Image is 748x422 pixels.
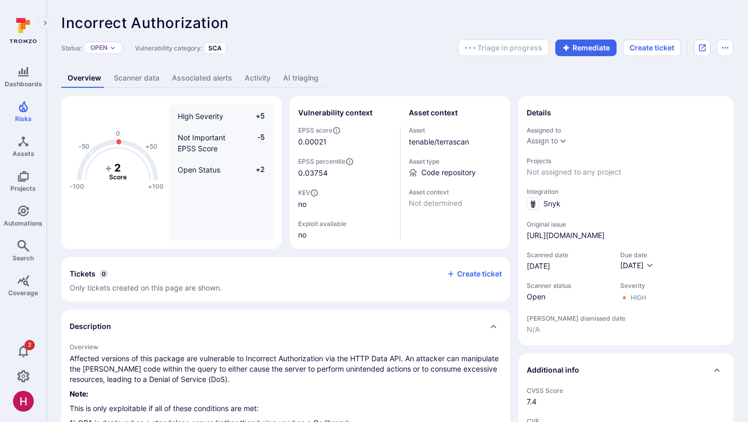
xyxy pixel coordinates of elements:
[10,184,36,192] span: Projects
[13,391,34,412] div: Harshil Parikh
[694,39,711,56] div: Open original issue
[70,403,502,414] p: This is only exploitable if all of these conditions are met:
[298,157,392,166] span: EPSS percentile
[24,340,35,350] span: 2
[620,261,644,270] span: [DATE]
[135,44,202,52] span: Vulnerability category:
[527,387,725,394] span: CVSS Score
[620,251,654,271] div: Due date field
[39,17,51,29] button: Expand navigation menu
[527,167,725,177] span: Not assigned to any project
[298,126,392,135] span: EPSS score
[298,137,327,147] span: 0.00021
[61,44,82,52] span: Status:
[527,157,725,165] span: Projects
[105,162,112,174] tspan: +
[409,157,502,165] span: Asset type
[298,220,346,228] span: Exploit available
[109,173,127,181] text: Score
[78,142,89,150] text: -50
[13,391,34,412] img: ACg8ocKzQzwPSwOZT_k9C736TfcBpCStqIZdMR9gXOhJgTaH9y_tsw=s96-c
[409,198,502,208] span: Not determined
[527,108,551,118] h2: Details
[298,230,392,240] span: no
[12,254,34,262] span: Search
[717,39,733,56] button: Options menu
[620,261,654,271] button: [DATE]
[620,282,646,289] span: Severity
[238,69,277,88] a: Activity
[90,44,108,52] button: Open
[166,69,238,88] a: Associated alerts
[447,269,502,279] button: Create ticket
[527,251,610,259] span: Scanned date
[527,220,725,228] span: Original issue
[70,343,502,351] h2: Overview
[4,219,43,227] span: Automations
[409,188,502,196] span: Asset context
[42,19,49,28] i: Expand navigation menu
[145,142,157,150] text: +50
[527,230,605,241] a: [URL][DOMAIN_NAME]
[61,310,510,343] div: Collapse description
[527,282,610,289] span: Scanner status
[555,39,617,56] button: Remediate
[277,69,325,88] a: AI triaging
[178,112,223,121] span: High Severity
[148,182,164,190] text: +100
[527,126,725,134] span: Assigned to
[518,353,733,387] div: Collapse
[70,269,96,279] h2: Tickets
[61,257,510,301] section: tickets card
[559,137,567,145] button: Expand dropdown
[108,69,166,88] a: Scanner data
[409,137,469,146] a: tenable/terrascan
[12,150,34,157] span: Assets
[527,137,558,145] button: Assign to
[70,353,502,385] p: Affected versions of this package are vulnerable to Incorrect Authorization via the HTTP Data API...
[61,14,229,32] span: Incorrect Authorization
[245,132,265,154] span: -5
[61,69,108,88] a: Overview
[631,294,646,302] div: High
[245,111,265,122] span: +5
[178,165,220,174] span: Open Status
[70,321,111,332] h2: Description
[298,189,392,197] span: KEV
[114,162,121,174] tspan: 2
[298,108,372,118] h2: Vulnerability context
[70,182,84,190] text: -100
[527,324,725,335] span: N/A
[421,167,476,178] span: Code repository
[61,257,510,301] div: Collapse
[527,261,610,271] span: [DATE]
[409,126,502,134] span: Asset
[15,115,32,123] span: Risks
[204,42,226,54] div: SCA
[527,292,610,302] span: Open
[245,164,265,175] span: +2
[110,45,116,51] button: Expand dropdown
[298,168,392,178] span: 0.03754
[61,69,733,88] div: Vulnerability tabs
[527,314,725,322] span: [PERSON_NAME] dismissed date
[100,270,108,278] span: 0
[518,96,733,345] section: details card
[70,389,88,398] strong: Note:
[178,133,225,153] span: Not Important EPSS Score
[70,283,222,292] span: Only tickets created on this page are shown.
[620,251,654,259] span: Due date
[409,108,458,118] h2: Asset context
[458,39,549,56] button: Triage in progress
[5,80,42,88] span: Dashboards
[116,129,120,137] text: 0
[298,199,392,209] span: no
[8,289,38,297] span: Coverage
[465,47,475,49] img: Loading...
[623,39,681,56] button: Create ticket
[543,199,560,209] span: Snyk
[527,365,579,375] h2: Additional info
[527,188,725,195] span: Integration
